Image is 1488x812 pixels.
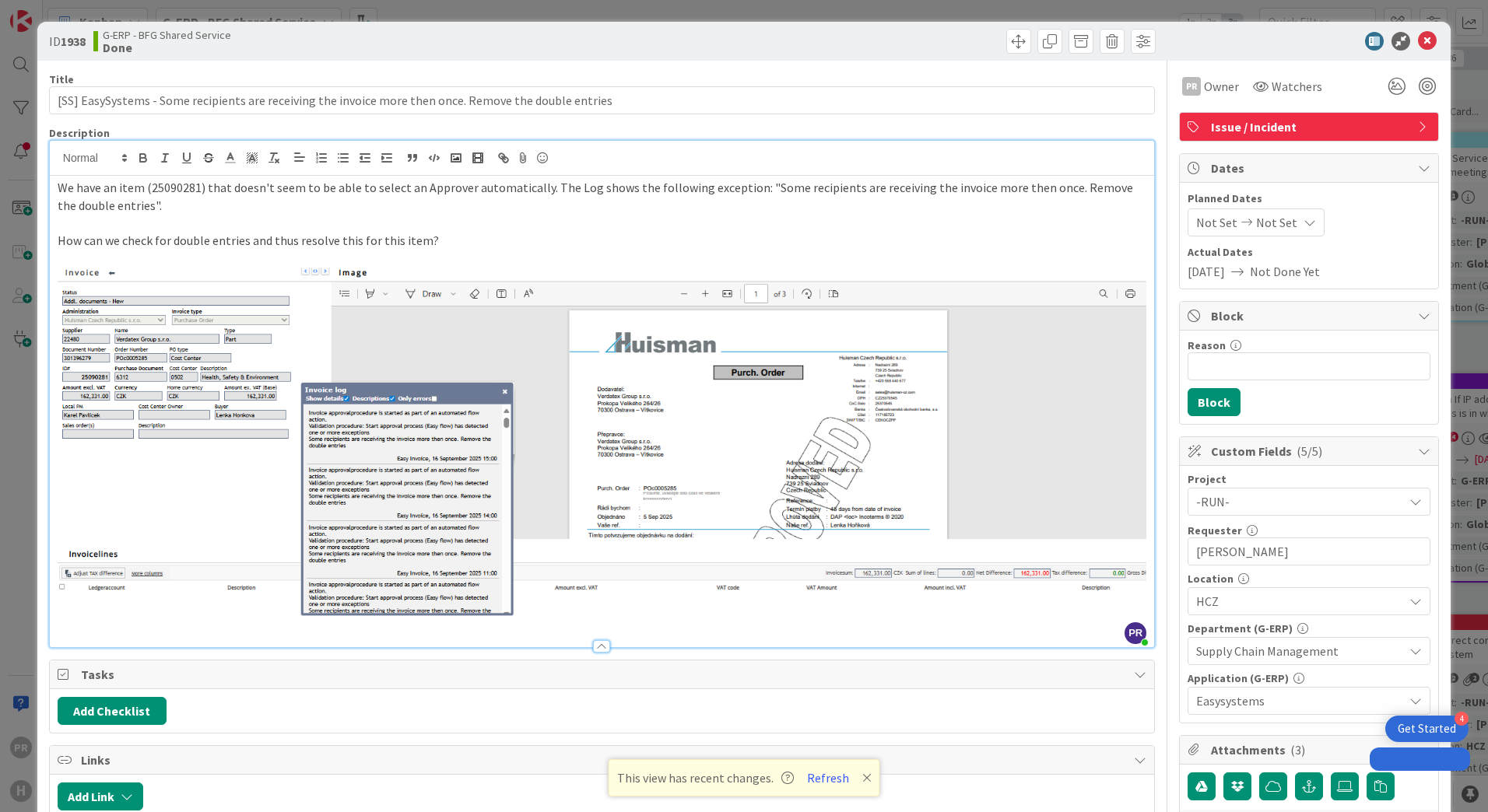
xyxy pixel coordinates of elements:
[1211,159,1410,177] span: Dates
[1211,442,1410,460] span: Custom Fields
[1272,77,1322,96] span: Watchers
[58,233,439,248] span: How can we check for double entries and thus resolve this for this item?
[1196,491,1395,513] span: -RUN-
[1188,673,1430,684] div: Application (G-ERP)
[58,782,143,810] button: Add Link
[49,86,1155,114] input: type card name here...
[81,665,1126,684] span: Tasks
[1188,388,1241,416] button: Block
[1182,77,1201,96] div: PR
[1250,262,1320,281] span: Not Done Yet
[1188,474,1430,485] div: Project
[49,126,110,140] span: Description
[1211,740,1410,759] span: Attachments
[1196,642,1403,660] span: Supply Chain Management
[1398,721,1456,737] div: Get Started
[1211,117,1410,136] span: Issue / Incident
[103,41,231,54] b: Done
[1196,691,1403,710] span: Easysystems
[1188,244,1430,261] span: Actual Dates
[1188,573,1430,584] div: Location
[58,180,1135,213] span: We have an item (25090281) that doesn't seem to be able to select an Approver automatically. The ...
[1188,191,1430,207] span: Planned Dates
[1290,742,1305,758] span: ( 3 )
[61,33,86,49] b: 1938
[1188,623,1430,634] div: Department (G-ERP)
[81,751,1126,769] span: Links
[58,697,167,725] button: Add Checklist
[1297,443,1322,459] span: ( 5/5 )
[1196,592,1403,611] span: HCZ
[1125,622,1146,644] span: PR
[1196,213,1237,232] span: Not Set
[103,29,231,41] span: G-ERP - BFG Shared Service
[1188,262,1225,281] span: [DATE]
[1385,716,1469,742] div: Open Get Started checklist, remaining modules: 4
[802,768,855,788] button: Refresh
[1188,523,1242,537] label: Requester
[49,32,86,51] span: ID
[58,268,1146,632] img: image.png
[1204,77,1239,96] span: Owner
[49,72,74,86] label: Title
[1256,213,1297,232] span: Not Set
[1188,338,1226,352] label: Reason
[1211,306,1410,325] span: Block
[617,768,794,787] span: This view has recent changes.
[1455,712,1469,726] div: 4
